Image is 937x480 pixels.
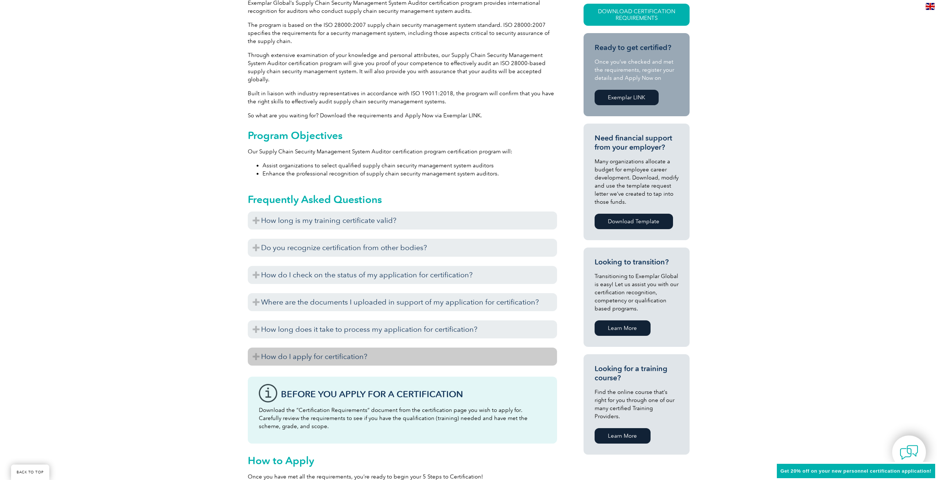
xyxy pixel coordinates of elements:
p: Many organizations allocate a budget for employee career development. Download, modify and use th... [595,157,679,206]
p: Our Supply Chain Security Management System Auditor certification program certification program w... [248,147,557,156]
a: Download Certification Requirements [584,4,690,26]
h3: How long is my training certificate valid? [248,211,557,230]
h3: Need financial support from your employer? [595,134,679,152]
p: Download the “Certification Requirements” document from the certification page you wish to apply ... [259,406,546,430]
h3: Where are the documents I uploaded in support of my application for certification? [248,293,557,311]
img: contact-chat.png [900,443,918,462]
h3: How do I apply for certification? [248,348,557,366]
img: en [926,3,935,10]
h3: Before You Apply For a Certification [281,390,546,399]
h3: How long does it take to process my application for certification? [248,320,557,338]
a: BACK TO TOP [11,465,49,480]
p: Built in liaison with industry representatives in accordance with ISO 19011:2018, the program wil... [248,89,557,106]
a: Learn More [595,320,651,336]
h3: Looking for a training course? [595,364,679,383]
h3: How do I check on the status of my application for certification? [248,266,557,284]
h2: How to Apply [248,455,557,466]
p: Transitioning to Exemplar Global is easy! Let us assist you with our certification recognition, c... [595,272,679,313]
li: Assist organizations to select qualified supply chain security management system auditors [263,161,557,170]
h3: Do you recognize certification from other bodies? [248,239,557,257]
li: Enhance the professional recognition of supply chain security management system auditors. [263,170,557,178]
h3: Looking to transition? [595,257,679,267]
h2: Frequently Asked Questions [248,193,557,205]
p: Find the online course that’s right for you through one of our many certified Training Providers. [595,388,679,420]
h2: Program Objectives [248,129,557,141]
span: Get 20% off on your new personnel certification application! [781,468,931,474]
h3: Ready to get certified? [595,43,679,52]
p: The program is based on the ISO 28000:2007 supply chain security management system standard. ISO ... [248,21,557,45]
p: Once you’ve checked and met the requirements, register your details and Apply Now on [595,58,679,82]
a: Exemplar LINK [595,90,659,105]
p: Through extensive examination of your knowledge and personal attributes, our Supply Chain Securit... [248,51,557,83]
a: Download Template [595,214,673,229]
p: So what are you waiting for? Download the requirements and Apply Now via Exemplar LINK. [248,111,557,120]
a: Learn More [595,428,651,444]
